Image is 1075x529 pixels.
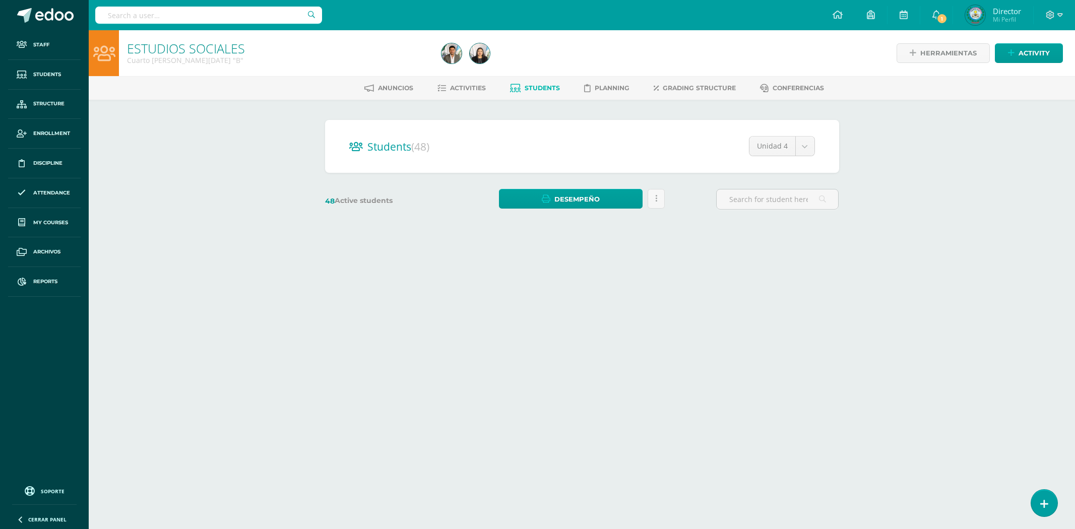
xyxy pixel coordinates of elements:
[993,6,1021,16] span: Director
[33,41,49,49] span: Staff
[367,140,429,154] span: Students
[8,30,81,60] a: Staff
[8,208,81,238] a: My courses
[8,267,81,297] a: Reports
[378,84,413,92] span: Anuncios
[663,84,736,92] span: Grading structure
[441,43,462,63] img: 341803f27e08dd26eb2f05462dd2ab6d.png
[470,43,490,63] img: 5f1a655232be43437e8c8ae9aba69226.png
[749,137,814,156] a: Unidad 4
[33,71,61,79] span: Students
[364,80,413,96] a: Anuncios
[325,196,448,206] label: Active students
[8,90,81,119] a: Structure
[8,60,81,90] a: Students
[127,40,245,57] a: ESTUDIOS SOCIALES
[325,196,335,206] span: 48
[595,84,629,92] span: Planning
[33,278,57,286] span: Reports
[8,178,81,208] a: Attendance
[936,13,947,24] span: 1
[8,149,81,178] a: Discipline
[717,189,838,209] input: Search for student here…
[1019,44,1050,62] span: Activity
[510,80,560,96] a: Students
[437,80,486,96] a: Activities
[12,484,77,497] a: Soporte
[584,80,629,96] a: Planning
[33,159,62,167] span: Discipline
[920,44,977,62] span: Herramientas
[773,84,824,92] span: Conferencias
[95,7,322,24] input: Search a user…
[995,43,1063,63] a: Activity
[33,100,65,108] span: Structure
[33,189,70,197] span: Attendance
[28,516,67,523] span: Cerrar panel
[33,129,70,138] span: Enrollment
[760,80,824,96] a: Conferencias
[965,5,985,25] img: 648d3fb031ec89f861c257ccece062c1.png
[450,84,486,92] span: Activities
[127,55,429,65] div: Cuarto BACO Sábado 'B'
[897,43,990,63] a: Herramientas
[993,15,1021,24] span: Mi Perfil
[757,137,788,156] span: Unidad 4
[41,488,65,495] span: Soporte
[654,80,736,96] a: Grading structure
[525,84,560,92] span: Students
[127,41,429,55] h1: ESTUDIOS SOCIALES
[411,140,429,154] span: (48)
[8,119,81,149] a: Enrollment
[33,219,68,227] span: My courses
[499,189,643,209] a: Desempeño
[554,190,600,209] span: Desempeño
[33,248,60,256] span: Archivos
[8,237,81,267] a: Archivos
